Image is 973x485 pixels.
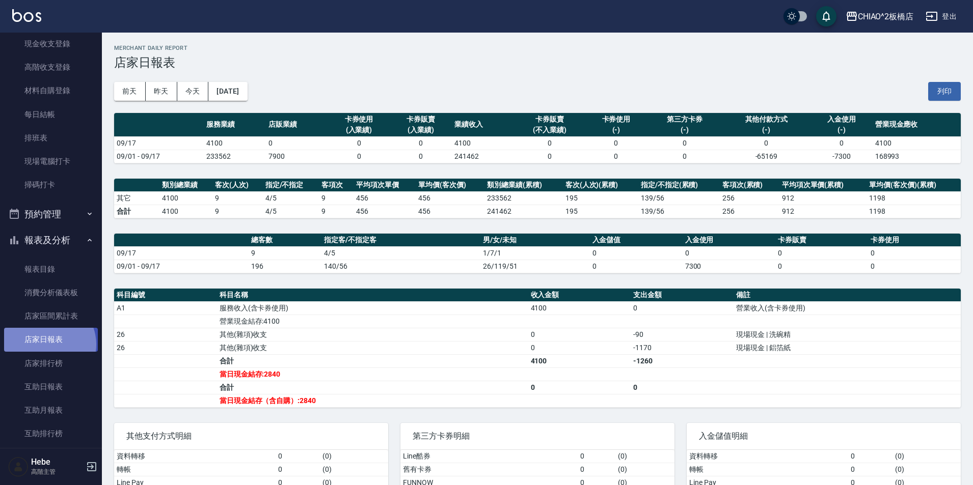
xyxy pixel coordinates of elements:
a: 互助月報表 [4,398,98,422]
button: 前天 [114,82,146,101]
table: a dense table [114,234,961,273]
td: 當日現金結存:2840 [217,367,528,381]
th: 入金儲值 [590,234,683,247]
a: 掃碼打卡 [4,173,98,196]
button: 列印 [928,82,961,101]
table: a dense table [114,113,961,163]
div: (入業績) [331,125,388,135]
h2: Merchant Daily Report [114,45,961,51]
td: 0 [631,381,734,394]
a: 材料自購登錄 [4,79,98,102]
a: 現金收支登錄 [4,32,98,55]
th: 服務業績 [204,113,266,137]
td: 196 [249,260,321,273]
td: 456 [416,191,484,205]
th: 收入金額 [528,289,631,302]
td: 4/5 [263,205,319,218]
td: 營業現金結存:4100 [217,315,528,328]
td: 9 [212,191,263,205]
td: 1198 [867,191,961,205]
div: (-) [650,125,719,135]
td: 9 [319,205,354,218]
td: 195 [563,205,638,218]
td: 4/5 [321,246,480,260]
td: -1170 [631,341,734,354]
div: (入業績) [392,125,449,135]
td: -7300 [810,150,873,163]
td: 256 [720,205,779,218]
th: 店販業績 [266,113,328,137]
td: ( 0 ) [893,463,961,476]
td: 9 [249,246,321,260]
div: 卡券使用 [331,114,388,125]
a: 店家區間累計表 [4,304,98,328]
td: 09/17 [114,246,249,260]
td: A1 [114,301,217,315]
td: 0 [276,450,320,463]
td: 09/01 - 09/17 [114,260,249,273]
td: 4 / 5 [263,191,319,205]
a: 每日結帳 [4,103,98,126]
td: 9 [319,191,354,205]
td: 0 [775,260,868,273]
td: 其他(雜項)收支 [217,328,528,341]
td: -65169 [722,150,810,163]
td: 資料轉移 [114,450,276,463]
td: 0 [585,136,647,150]
td: 0 [848,450,893,463]
a: 店家排行榜 [4,352,98,375]
td: 4100 [528,354,631,367]
th: 科目編號 [114,289,217,302]
span: 其他支付方式明細 [126,431,376,441]
td: 0 [390,150,452,163]
a: 現場電腦打卡 [4,150,98,173]
td: 其他(雜項)收支 [217,341,528,354]
td: 241462 [484,205,562,218]
td: 0 [528,381,631,394]
th: 指定客/不指定客 [321,234,480,247]
td: 4100 [452,136,514,150]
td: 0 [722,136,810,150]
div: 其他付款方式 [725,114,808,125]
button: 今天 [177,82,209,101]
td: 140/56 [321,260,480,273]
button: [DATE] [208,82,247,101]
h5: Hebe [31,457,83,467]
a: 報表目錄 [4,258,98,281]
td: 0 [810,136,873,150]
td: 0 [328,136,390,150]
img: Person [8,457,29,477]
th: 單均價(客次價) [416,179,484,192]
th: 平均項次單價 [354,179,416,192]
a: 消費分析儀表板 [4,281,98,304]
td: 168993 [873,150,961,163]
td: ( 0 ) [615,450,674,463]
td: 09/01 - 09/17 [114,150,204,163]
div: 卡券販賣 [392,114,449,125]
td: 1/7/1 [480,246,590,260]
div: (不入業績) [517,125,583,135]
div: 入金使用 [813,114,870,125]
button: 登出 [922,7,961,26]
td: 0 [647,150,722,163]
th: 客次(人次)(累積) [563,179,638,192]
td: 0 [590,260,683,273]
td: Line酷券 [400,450,578,463]
th: 客次(人次) [212,179,263,192]
th: 支出金額 [631,289,734,302]
th: 入金使用 [683,234,775,247]
td: 195 [563,191,638,205]
th: 卡券販賣 [775,234,868,247]
th: 指定/不指定 [263,179,319,192]
button: 昨天 [146,82,177,101]
td: 0 [266,136,328,150]
td: 139 / 56 [638,191,720,205]
td: -1260 [631,354,734,367]
td: 當日現金結存（含自購）:2840 [217,394,528,407]
td: 456 [354,191,416,205]
a: 排班表 [4,126,98,150]
td: 合計 [217,381,528,394]
td: 0 [276,463,320,476]
td: 0 [514,150,585,163]
td: 4100 [528,301,631,315]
